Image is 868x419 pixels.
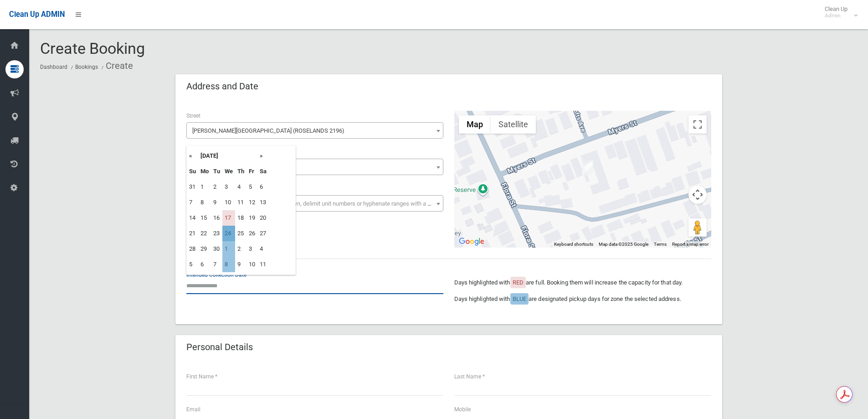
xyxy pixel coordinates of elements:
td: 24 [222,226,235,241]
div: 62 Myers Street, ROSELANDS NSW 2196 [582,160,593,176]
button: Drag Pegman onto the map to open Street View [688,218,707,237]
button: Map camera controls [688,186,707,204]
td: 10 [222,195,235,210]
td: 6 [257,179,269,195]
button: Toggle fullscreen view [688,115,707,134]
a: Open this area in Google Maps (opens a new window) [457,236,487,248]
td: 5 [187,257,198,272]
td: 31 [187,179,198,195]
button: Show street map [459,115,491,134]
td: 7 [211,257,222,272]
a: Terms (opens in new tab) [654,242,667,247]
span: BLUE [513,295,526,302]
a: Bookings [75,64,98,70]
td: 2 [235,241,247,257]
header: Personal Details [175,338,264,356]
th: Sa [257,164,269,179]
span: RED [513,279,524,286]
button: Keyboard shortcuts [554,241,593,248]
th: Fr [247,164,257,179]
td: 15 [198,210,211,226]
td: 8 [198,195,211,210]
td: 27 [257,226,269,241]
td: 22 [198,226,211,241]
li: Create [99,57,133,74]
td: 29 [198,241,211,257]
td: 11 [235,195,247,210]
td: 12 [247,195,257,210]
td: 10 [247,257,257,272]
span: Myers Street (ROSELANDS 2196) [186,122,443,139]
th: We [222,164,235,179]
td: 16 [211,210,222,226]
th: » [257,148,269,164]
td: 9 [211,195,222,210]
header: Address and Date [175,78,269,95]
td: 19 [247,210,257,226]
td: 1 [198,179,211,195]
td: 4 [257,241,269,257]
td: 20 [257,210,269,226]
td: 6 [198,257,211,272]
td: 3 [222,179,235,195]
td: 5 [247,179,257,195]
td: 1 [222,241,235,257]
span: 62 [189,161,441,174]
th: « [187,148,198,164]
span: Map data ©2025 Google [599,242,648,247]
a: Dashboard [40,64,67,70]
th: Mo [198,164,211,179]
span: Create Booking [40,39,145,57]
td: 14 [187,210,198,226]
span: Select the unit number from the dropdown, delimit unit numbers or hyphenate ranges with a comma [192,200,447,207]
td: 25 [235,226,247,241]
td: 17 [222,210,235,226]
th: Su [187,164,198,179]
p: Days highlighted with are full. Booking them will increase the capacity for that day. [454,277,711,288]
td: 13 [257,195,269,210]
span: 62 [186,159,443,175]
td: 7 [187,195,198,210]
th: Th [235,164,247,179]
a: Report a map error [672,242,709,247]
td: 21 [187,226,198,241]
span: Clean Up ADMIN [9,10,65,19]
td: 9 [235,257,247,272]
td: 28 [187,241,198,257]
td: 18 [235,210,247,226]
img: Google [457,236,487,248]
th: [DATE] [198,148,257,164]
td: 23 [211,226,222,241]
td: 4 [235,179,247,195]
span: Myers Street (ROSELANDS 2196) [189,124,441,137]
span: Clean Up [820,5,857,19]
td: 26 [247,226,257,241]
th: Tu [211,164,222,179]
td: 11 [257,257,269,272]
button: Show satellite imagery [491,115,536,134]
small: Admin [825,12,847,19]
p: Days highlighted with are designated pickup days for zone the selected address. [454,294,711,305]
td: 3 [247,241,257,257]
td: 2 [211,179,222,195]
td: 8 [222,257,235,272]
td: 30 [211,241,222,257]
